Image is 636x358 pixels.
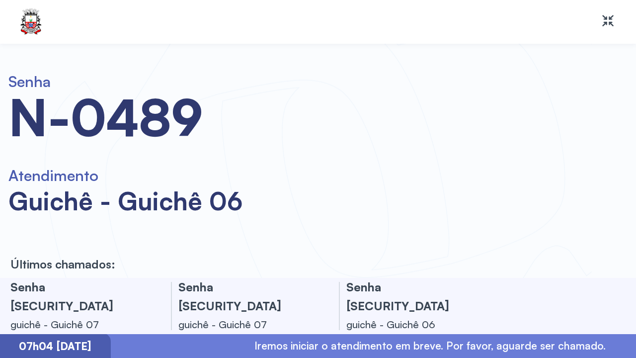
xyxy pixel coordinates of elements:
img: Logotipo do estabelecimento [17,8,45,36]
p: Últimos chamados: [10,257,115,271]
div: guichê - Guichê 07 [178,315,314,334]
h6: Senha [8,72,344,91]
div: guichê - Guichê 06 [346,315,482,334]
h3: Senha [SECURITY_DATA] [346,278,482,316]
h6: Atendimento [8,166,344,185]
h3: Senha [SECURITY_DATA] [178,278,314,316]
h3: Senha [SECURITY_DATA] [10,278,146,316]
div: guichê - Guichê 07 [10,315,146,334]
div: N-0489 [8,91,344,143]
div: guichê - Guichê 06 [8,185,344,216]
